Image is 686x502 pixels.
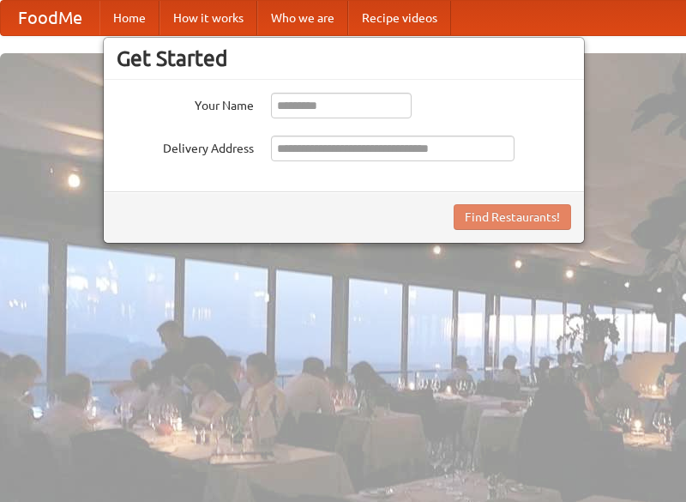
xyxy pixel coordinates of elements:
a: FoodMe [1,1,99,35]
h3: Get Started [117,45,571,71]
a: Home [99,1,159,35]
a: How it works [159,1,257,35]
button: Find Restaurants! [454,204,571,230]
label: Your Name [117,93,254,114]
a: Recipe videos [348,1,451,35]
a: Who we are [257,1,348,35]
label: Delivery Address [117,136,254,157]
